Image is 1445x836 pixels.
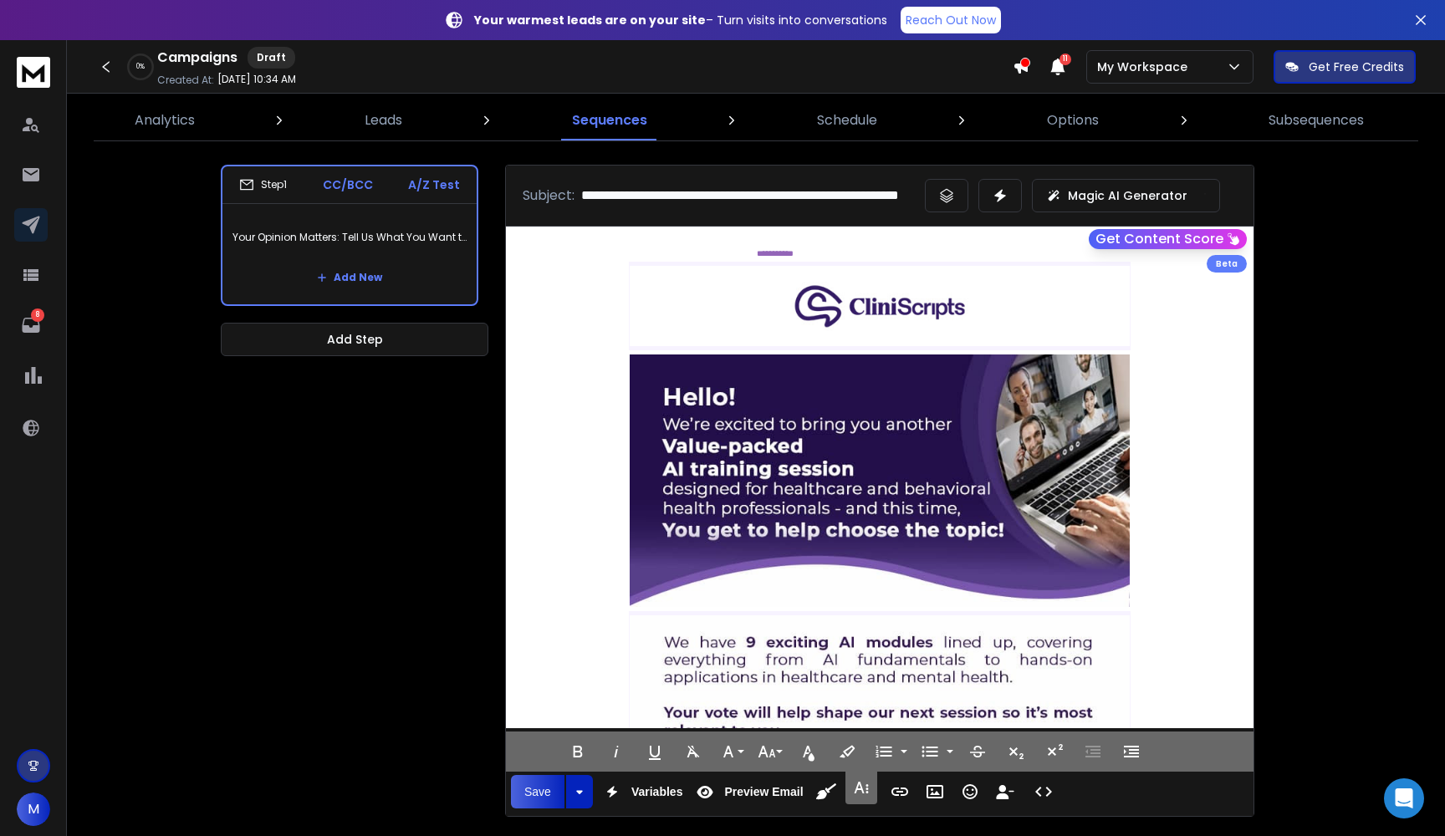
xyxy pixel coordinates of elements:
button: M [17,793,50,826]
button: Get Content Score [1089,229,1247,249]
span: Variables [628,785,687,799]
p: Reach Out Now [906,12,996,28]
div: Open Intercom Messenger [1384,778,1424,818]
p: Leads [365,110,402,130]
div: Draft [248,47,295,69]
a: Leads [355,100,412,140]
button: Add Step [221,323,488,356]
button: Variables [596,775,687,808]
a: Subsequences [1259,100,1374,140]
h1: Campaigns [157,48,237,68]
p: Your Opinion Matters: Tell Us What You Want to Learn Next in AI [232,214,467,261]
p: Sequences [572,110,647,130]
p: Get Free Credits [1309,59,1404,75]
button: Preview Email [689,775,806,808]
button: Save [511,775,564,808]
p: Options [1047,110,1099,130]
a: 8 [14,308,48,342]
p: Magic AI Generator [1068,187,1187,204]
a: Schedule [807,100,887,140]
p: My Workspace [1097,59,1194,75]
img: ADKq_NajqE-fvq-vks7qXyNJxHbGjmrzJPeuDffQnqJ_3yU8GI5-ZB8wtF9zaqL9R0FoX47gxcYjsesfEPA-vJnTbiiUgqBcd... [629,266,1131,346]
p: Schedule [817,110,877,130]
a: Options [1037,100,1109,140]
button: Magic AI Generator [1032,179,1220,212]
a: Analytics [125,100,205,140]
p: Created At: [157,74,214,87]
button: Get Free Credits [1274,50,1416,84]
span: Preview Email [721,785,806,799]
strong: Your warmest leads are on your site [474,12,706,28]
p: Subject: [523,186,574,206]
span: 11 [1059,54,1071,65]
button: Add New [304,261,396,294]
div: Beta [1207,255,1247,273]
p: Subsequences [1269,110,1364,130]
p: [DATE] 10:34 AM [217,73,296,86]
img: logo [17,57,50,88]
a: Sequences [562,100,657,140]
li: Step1CC/BCCA/Z TestYour Opinion Matters: Tell Us What You Want to Learn Next in AIAdd New [221,165,478,306]
a: Reach Out Now [901,7,1001,33]
p: Analytics [135,110,195,130]
p: CC/BCC [323,176,373,193]
p: – Turn visits into conversations [474,12,887,28]
p: A/Z Test [408,176,460,193]
p: 0 % [136,62,145,72]
div: Step 1 [239,177,287,192]
p: 8 [31,308,44,322]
